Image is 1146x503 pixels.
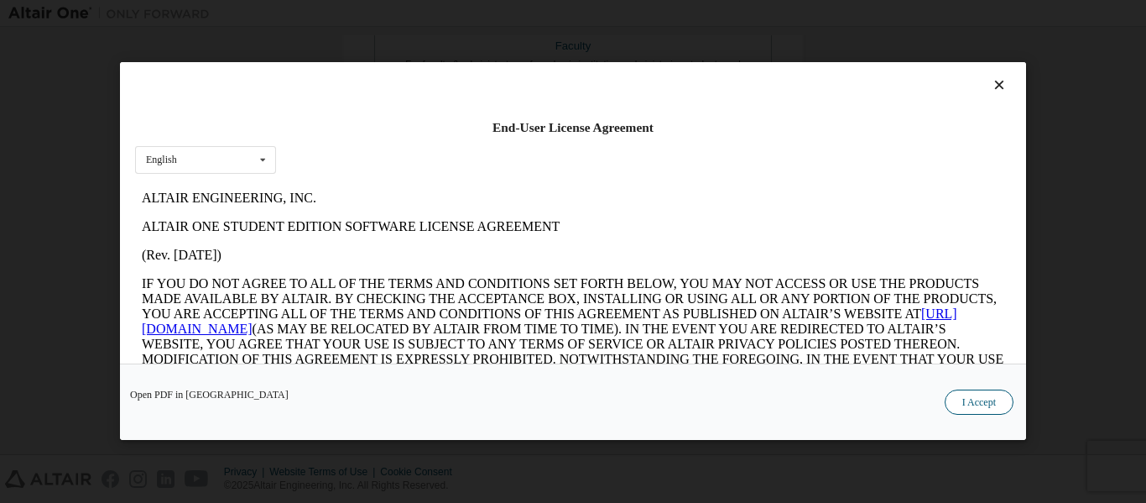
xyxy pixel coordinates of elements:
p: IF YOU DO NOT AGREE TO ALL OF THE TERMS AND CONDITIONS SET FORTH BELOW, YOU MAY NOT ACCESS OR USE... [7,92,869,213]
div: English [146,155,177,165]
button: I Accept [945,390,1013,416]
a: Open PDF in [GEOGRAPHIC_DATA] [130,390,289,401]
p: ALTAIR ONE STUDENT EDITION SOFTWARE LICENSE AGREEMENT [7,35,869,50]
p: ALTAIR ENGINEERING, INC. [7,7,869,22]
div: End-User License Agreement [135,119,1011,136]
a: [URL][DOMAIN_NAME] [7,123,822,152]
p: (Rev. [DATE]) [7,64,869,79]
